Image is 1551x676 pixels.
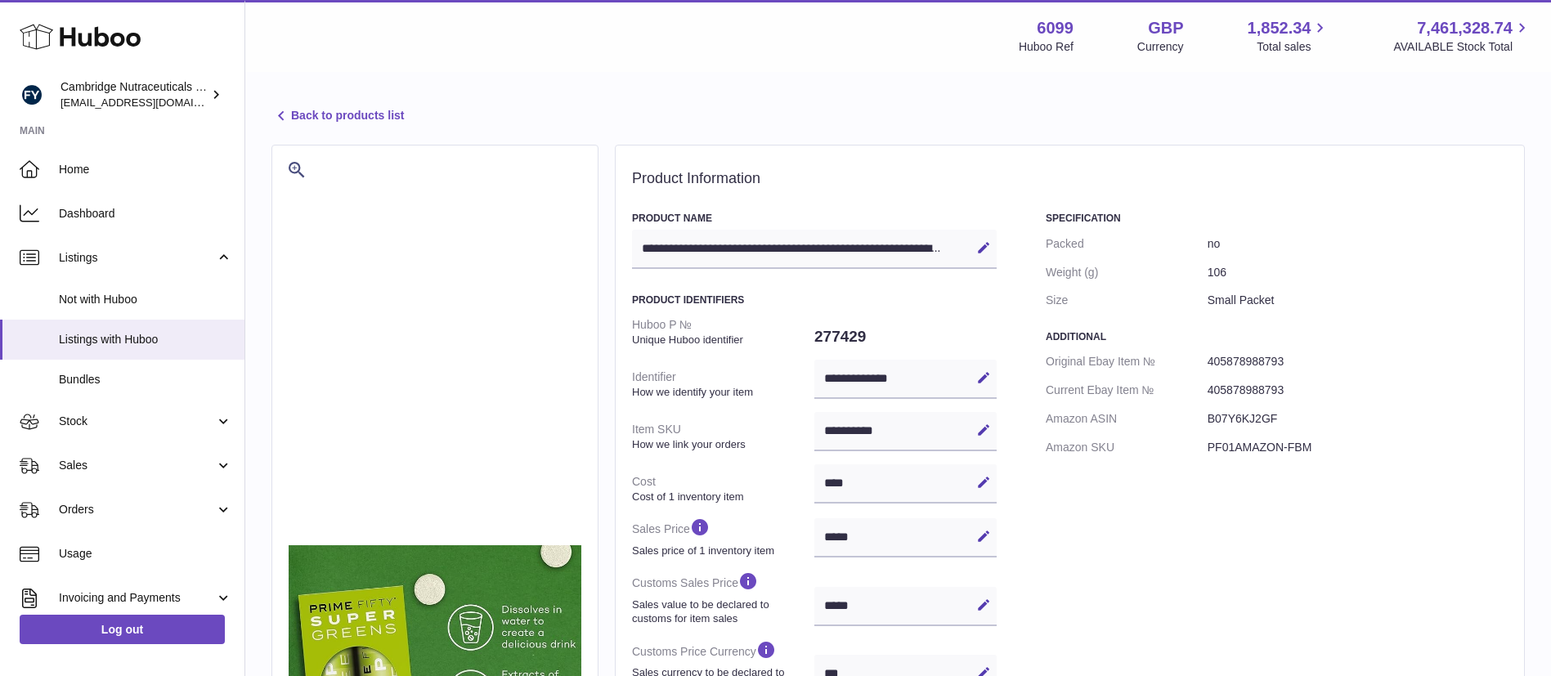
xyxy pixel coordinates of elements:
[59,546,232,562] span: Usage
[20,83,44,107] img: internalAdmin-6099@internal.huboo.com
[632,293,997,307] h3: Product Identifiers
[1208,433,1508,462] dd: PF01AMAZON-FBM
[1208,258,1508,287] dd: 106
[1208,230,1508,258] dd: no
[1208,405,1508,433] dd: B07Y6KJ2GF
[59,206,232,222] span: Dashboard
[1417,17,1513,39] span: 7,461,328.74
[632,468,814,510] dt: Cost
[632,385,810,400] strong: How we identify your item
[1046,433,1208,462] dt: Amazon SKU
[20,615,225,644] a: Log out
[632,490,810,504] strong: Cost of 1 inventory item
[59,332,232,347] span: Listings with Huboo
[632,170,1508,188] h2: Product Information
[1208,376,1508,405] dd: 405878988793
[632,363,814,405] dt: Identifier
[1393,17,1531,55] a: 7,461,328.74 AVAILABLE Stock Total
[1137,39,1184,55] div: Currency
[1046,230,1208,258] dt: Packed
[632,437,810,452] strong: How we link your orders
[1248,17,1311,39] span: 1,852.34
[59,502,215,517] span: Orders
[1046,405,1208,433] dt: Amazon ASIN
[632,564,814,632] dt: Customs Sales Price
[59,372,232,387] span: Bundles
[1037,17,1074,39] strong: 6099
[632,510,814,564] dt: Sales Price
[1046,258,1208,287] dt: Weight (g)
[59,458,215,473] span: Sales
[1208,347,1508,376] dd: 405878988793
[1257,39,1329,55] span: Total sales
[59,292,232,307] span: Not with Huboo
[59,162,232,177] span: Home
[1393,39,1531,55] span: AVAILABLE Stock Total
[1148,17,1183,39] strong: GBP
[1046,212,1508,225] h3: Specification
[632,415,814,458] dt: Item SKU
[632,333,810,347] strong: Unique Huboo identifier
[1046,347,1208,376] dt: Original Ebay Item №
[632,311,814,353] dt: Huboo P №
[632,544,810,558] strong: Sales price of 1 inventory item
[632,598,810,626] strong: Sales value to be declared to customs for item sales
[61,79,208,110] div: Cambridge Nutraceuticals Ltd
[1019,39,1074,55] div: Huboo Ref
[271,106,404,126] a: Back to products list
[1248,17,1330,55] a: 1,852.34 Total sales
[1046,286,1208,315] dt: Size
[814,320,997,354] dd: 277429
[1046,376,1208,405] dt: Current Ebay Item №
[1208,286,1508,315] dd: Small Packet
[632,212,997,225] h3: Product Name
[1046,330,1508,343] h3: Additional
[59,414,215,429] span: Stock
[59,250,215,266] span: Listings
[59,590,215,606] span: Invoicing and Payments
[61,96,240,109] span: [EMAIL_ADDRESS][DOMAIN_NAME]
